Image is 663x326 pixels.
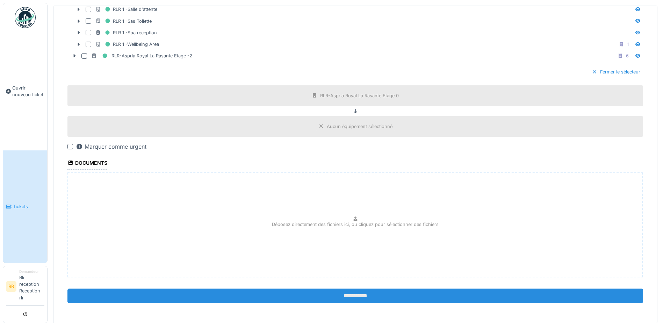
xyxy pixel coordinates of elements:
[12,85,44,98] span: Ouvrir nouveau ticket
[3,150,47,262] a: Tickets
[589,67,643,77] div: Fermer le sélecteur
[95,40,159,49] div: RLR 1 -Wellbeing Area
[76,142,146,151] div: Marquer comme urgent
[19,269,44,304] li: Rlr reception Reception rlr
[19,269,44,274] div: Demandeur
[67,158,107,170] div: Documents
[627,41,629,48] div: 1
[327,123,392,130] div: Aucun équipement sélectionné
[15,7,36,28] img: Badge_color-CXgf-gQk.svg
[91,51,192,60] div: RLR-Aspria Royal La Rasante Etage -2
[95,17,152,26] div: RLR 1 -Sas Toilette
[272,221,439,228] p: Déposez directement des fichiers ici, ou cliquez pour sélectionner des fichiers
[3,32,47,150] a: Ouvrir nouveau ticket
[6,269,44,306] a: RR DemandeurRlr reception Reception rlr
[320,92,399,99] div: RLR-Aspria Royal La Rasante Etage 0
[626,52,629,59] div: 6
[6,281,16,292] li: RR
[95,28,157,37] div: RLR 1 -Spa reception
[13,203,44,210] span: Tickets
[95,5,157,14] div: RLR 1 -Salle d'attente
